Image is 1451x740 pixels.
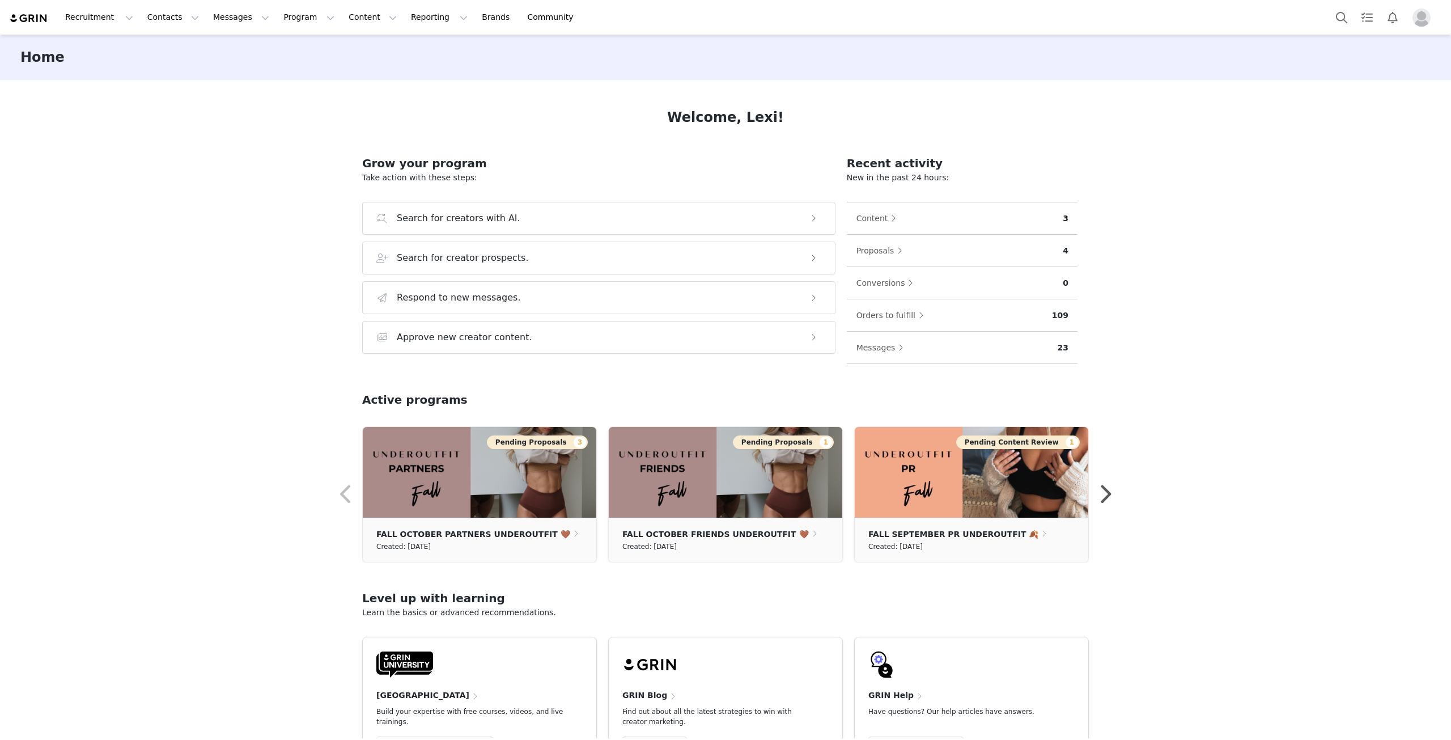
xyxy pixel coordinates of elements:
button: Notifications [1380,5,1405,30]
button: Recruitment [58,5,140,30]
button: Conversions [856,274,919,292]
h4: GRIN Blog [622,690,667,701]
button: Pending Proposals3 [487,435,588,449]
h3: Search for creators with AI. [397,212,520,225]
button: Messages [206,5,276,30]
h2: Active programs [362,391,468,408]
h4: GRIN Help [868,690,914,701]
p: Build your expertise with free courses, videos, and live trainings. [376,707,565,727]
button: Messages [856,339,910,357]
img: 9399735d-519d-43d3-94ad-749b88bf58d6.png [855,427,1088,518]
p: Take action with these steps: [362,172,835,184]
img: 0874fc65-a06d-4b61-8c48-668fe2b9c874.png [609,427,842,518]
button: Proposals [856,242,909,260]
button: Search for creators with AI. [362,202,835,235]
button: Search [1329,5,1354,30]
a: Community [521,5,586,30]
small: Created: [DATE] [622,540,677,553]
h3: Search for creator prospects. [397,251,529,265]
h3: Home [20,47,65,67]
p: 4 [1063,245,1068,257]
small: Created: [DATE] [376,540,431,553]
img: grin-logo-black.svg [622,651,679,678]
h3: Respond to new messages. [397,291,521,305]
img: GRIN-help-icon.svg [868,651,896,678]
button: Approve new creator content. [362,321,835,354]
p: FALL OCTOBER FRIENDS UNDEROUTFIT 🤎 [622,528,809,540]
a: Brands [475,5,520,30]
button: Pending Content Review1 [956,435,1080,449]
h4: [GEOGRAPHIC_DATA] [376,690,469,701]
img: placeholder-profile.jpg [1412,9,1431,27]
button: Profile [1406,9,1442,27]
p: Learn the basics or advanced recommendations. [362,607,1089,619]
img: grin logo [9,13,49,24]
p: Find out about all the latest strategies to win with creator marketing. [622,707,811,727]
p: FALL SEPTEMBER PR UNDEROUTFIT 🍂 [868,528,1038,540]
button: Reporting [404,5,474,30]
a: Tasks [1355,5,1380,30]
p: FALL OCTOBER PARTNERS UNDEROUTFIT 🤎 [376,528,570,540]
small: Created: [DATE] [868,540,923,553]
button: Respond to new messages. [362,281,835,314]
button: Content [856,209,902,227]
p: 109 [1052,310,1068,322]
button: Pending Proposals1 [733,435,834,449]
button: Search for creator prospects. [362,242,835,274]
p: New in the past 24 hours: [847,172,1077,184]
h2: Grow your program [362,155,835,172]
h1: Welcome, Lexi! [667,107,784,128]
p: 23 [1058,342,1068,354]
p: Have questions? Our help articles have answers. [868,707,1057,717]
h2: Level up with learning [362,590,1089,607]
button: Program [277,5,341,30]
h2: Recent activity [847,155,1077,172]
p: 3 [1063,213,1068,225]
img: 27a9b3b0-181a-4dde-b6c9-ed3c2fc0aca6.png [363,427,596,518]
h3: Approve new creator content. [397,331,532,344]
img: GRIN-University-Logo-Black.svg [376,651,433,678]
button: Contacts [141,5,206,30]
button: Content [342,5,404,30]
p: 0 [1063,277,1068,289]
button: Orders to fulfill [856,306,930,324]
